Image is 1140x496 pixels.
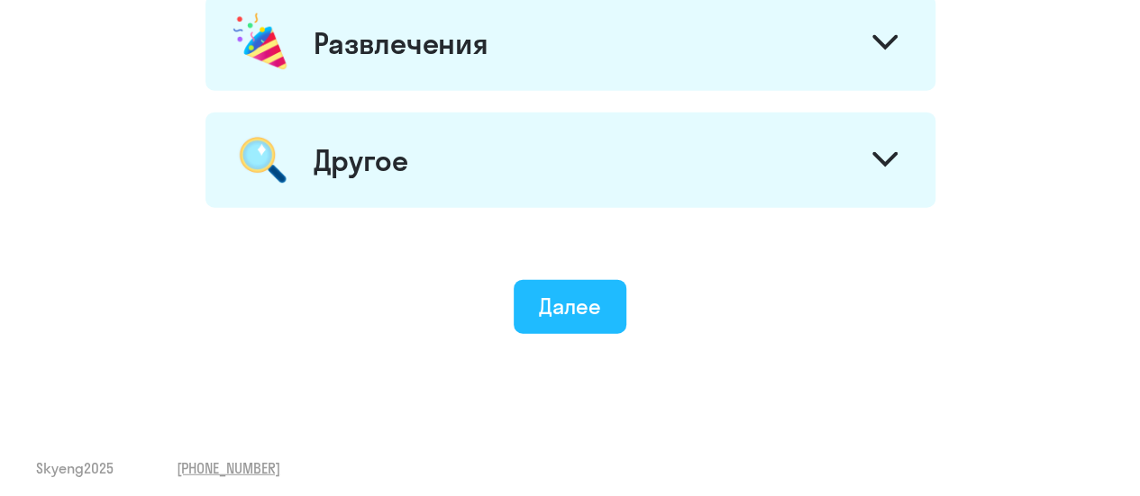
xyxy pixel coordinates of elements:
[314,142,408,178] div: Другое
[230,127,296,194] img: magnifier.png
[177,458,280,478] a: [PHONE_NUMBER]
[230,10,293,77] img: celebration.png
[314,25,488,61] div: Развлечения
[539,292,601,320] div: Далее
[36,458,114,478] span: Skyeng 2025
[514,280,626,334] button: Далее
